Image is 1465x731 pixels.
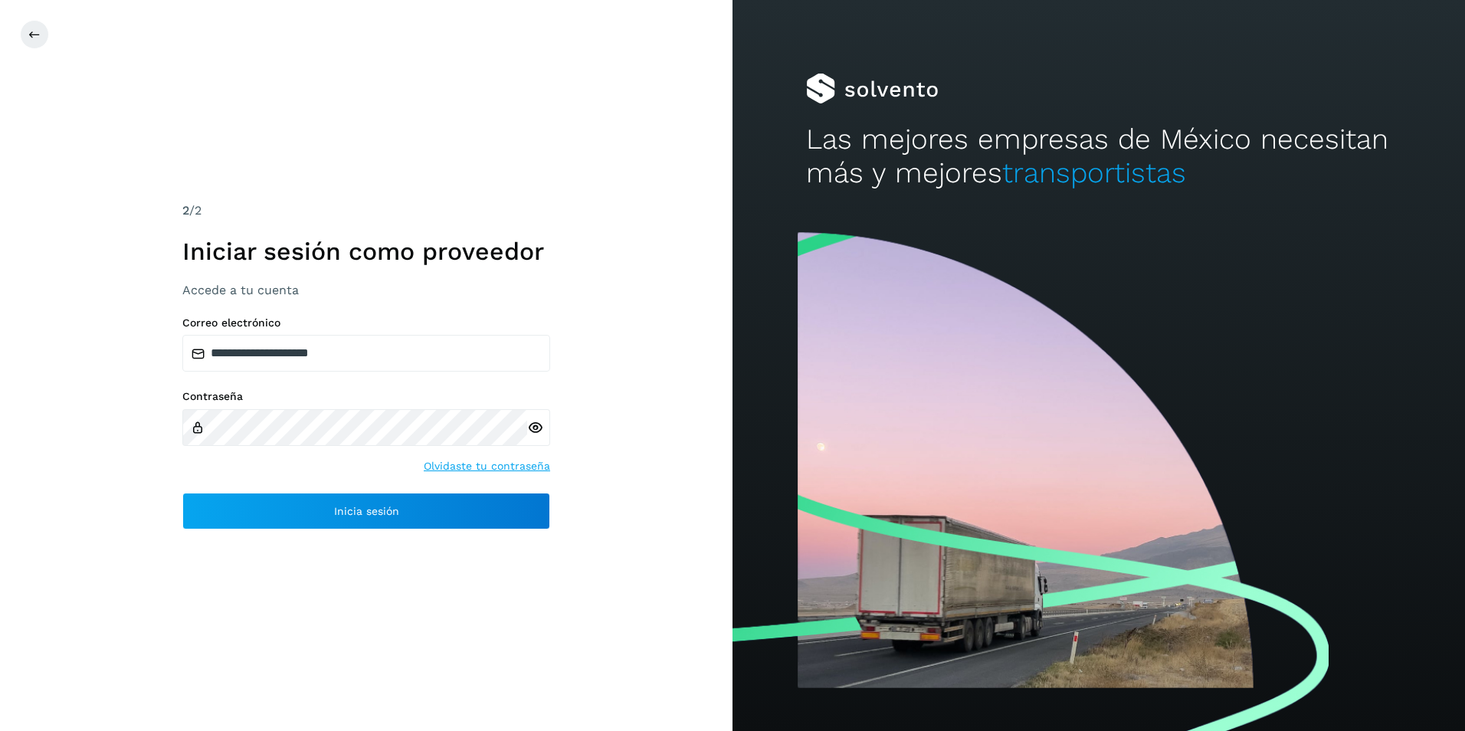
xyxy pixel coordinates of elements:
[182,390,550,403] label: Contraseña
[424,458,550,474] a: Olvidaste tu contraseña
[1002,156,1186,189] span: transportistas
[182,316,550,329] label: Correo electrónico
[182,202,550,220] div: /2
[182,283,550,297] h3: Accede a tu cuenta
[182,493,550,529] button: Inicia sesión
[334,506,399,516] span: Inicia sesión
[182,203,189,218] span: 2
[182,237,550,266] h1: Iniciar sesión como proveedor
[806,123,1392,191] h2: Las mejores empresas de México necesitan más y mejores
